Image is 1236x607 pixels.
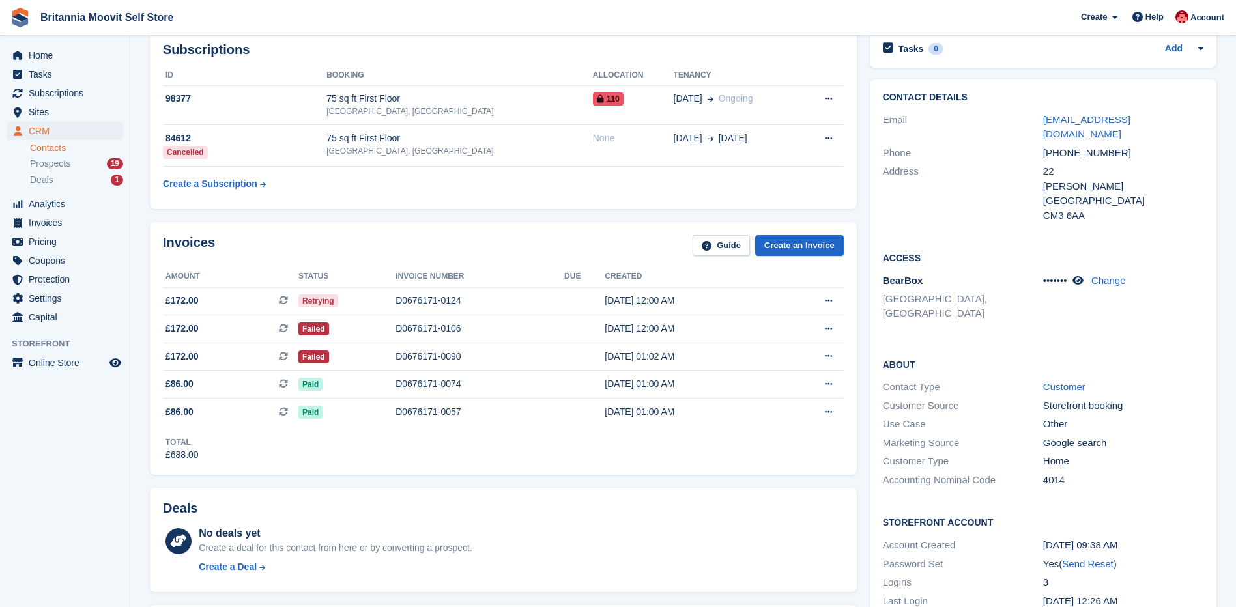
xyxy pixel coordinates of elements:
[29,233,107,251] span: Pricing
[7,308,123,326] a: menu
[165,294,199,307] span: £172.00
[1175,10,1188,23] img: Jo Jopson
[7,270,123,289] a: menu
[7,122,123,140] a: menu
[29,195,107,213] span: Analytics
[29,84,107,102] span: Subscriptions
[30,174,53,186] span: Deals
[107,158,123,169] div: 19
[163,132,326,145] div: 84612
[883,575,1043,590] div: Logins
[693,235,750,257] a: Guide
[883,275,923,286] span: BearBox
[883,538,1043,553] div: Account Created
[1043,275,1067,286] span: •••••••
[1043,146,1203,161] div: [PHONE_NUMBER]
[7,103,123,121] a: menu
[1081,10,1107,23] span: Create
[1165,42,1183,57] a: Add
[395,322,564,335] div: D0676171-0106
[29,251,107,270] span: Coupons
[199,560,257,574] div: Create a Deal
[1043,595,1118,606] time: 2025-05-09 23:26:00 UTC
[1043,179,1203,194] div: [PERSON_NAME]
[395,377,564,391] div: D0676171-0074
[1145,10,1164,23] span: Help
[165,405,194,419] span: £86.00
[29,308,107,326] span: Capital
[326,65,593,86] th: Booking
[883,113,1043,142] div: Email
[163,501,197,516] h2: Deals
[163,42,844,57] h2: Subscriptions
[883,358,1203,371] h2: About
[1043,399,1203,414] div: Storefront booking
[12,337,130,350] span: Storefront
[165,436,199,448] div: Total
[395,405,564,419] div: D0676171-0057
[883,92,1203,103] h2: Contact Details
[605,266,776,287] th: Created
[1190,11,1224,24] span: Account
[605,377,776,391] div: [DATE] 01:00 AM
[1043,114,1130,140] a: [EMAIL_ADDRESS][DOMAIN_NAME]
[1043,538,1203,553] div: [DATE] 09:38 AM
[298,322,329,335] span: Failed
[7,289,123,307] a: menu
[29,46,107,64] span: Home
[1059,558,1116,569] span: ( )
[395,294,564,307] div: D0676171-0124
[29,289,107,307] span: Settings
[29,65,107,83] span: Tasks
[1043,381,1085,392] a: Customer
[7,84,123,102] a: menu
[1043,436,1203,451] div: Google search
[165,377,194,391] span: £86.00
[883,454,1043,469] div: Customer Type
[883,146,1043,161] div: Phone
[755,235,844,257] a: Create an Invoice
[7,65,123,83] a: menu
[326,92,593,106] div: 75 sq ft First Floor
[605,350,776,363] div: [DATE] 01:02 AM
[163,172,266,196] a: Create a Subscription
[298,294,338,307] span: Retrying
[674,65,800,86] th: Tenancy
[111,175,123,186] div: 1
[298,350,329,363] span: Failed
[883,473,1043,488] div: Accounting Nominal Code
[1043,557,1203,572] div: Yes
[593,132,674,145] div: None
[883,380,1043,395] div: Contact Type
[605,322,776,335] div: [DATE] 12:00 AM
[593,65,674,86] th: Allocation
[326,106,593,117] div: [GEOGRAPHIC_DATA], [GEOGRAPHIC_DATA]
[883,515,1203,528] h2: Storefront Account
[199,560,472,574] a: Create a Deal
[719,93,753,104] span: Ongoing
[199,541,472,555] div: Create a deal for this contact from here or by converting a prospect.
[298,266,395,287] th: Status
[605,294,776,307] div: [DATE] 12:00 AM
[165,350,199,363] span: £172.00
[883,557,1043,572] div: Password Set
[35,7,179,28] a: Britannia Moovit Self Store
[7,214,123,232] a: menu
[7,251,123,270] a: menu
[29,270,107,289] span: Protection
[298,406,323,419] span: Paid
[30,142,123,154] a: Contacts
[1043,164,1203,179] div: 22
[7,46,123,64] a: menu
[7,233,123,251] a: menu
[30,157,123,171] a: Prospects 19
[719,132,747,145] span: [DATE]
[7,195,123,213] a: menu
[163,65,326,86] th: ID
[29,103,107,121] span: Sites
[883,436,1043,451] div: Marketing Source
[165,448,199,462] div: £688.00
[1043,208,1203,223] div: CM3 6AA
[883,399,1043,414] div: Customer Source
[1091,275,1126,286] a: Change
